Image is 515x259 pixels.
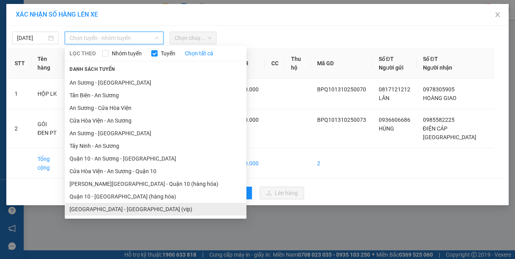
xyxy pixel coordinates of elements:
[379,64,404,71] span: Người gửi
[311,48,372,79] th: Mã GD
[65,102,246,114] li: An Sương - Cửa Hòa Viện
[2,57,48,62] span: In ngày:
[39,50,86,56] span: BPQ101310250073
[17,34,47,42] input: 13/10/2025
[185,49,213,58] a: Chọn tất cả
[241,86,259,93] span: 30.000
[65,178,246,190] li: [PERSON_NAME][GEOGRAPHIC_DATA] - Quận 10 (hàng hóa)
[65,165,246,178] li: Cửa Hòa Viện - An Sương - Quận 10
[2,51,86,56] span: [PERSON_NAME]:
[241,117,259,123] span: 30.000
[317,86,366,93] span: BPQ101310250070
[8,109,31,148] td: 2
[8,79,31,109] td: 1
[235,48,265,79] th: CR
[65,76,246,89] li: An Sương - [GEOGRAPHIC_DATA]
[311,148,372,179] td: 2
[109,49,145,58] span: Nhóm tuyến
[158,49,179,58] span: Tuyến
[260,187,304,199] button: uploadLên hàng
[494,11,501,18] span: close
[65,89,246,102] li: Tân Biên - An Sương
[31,148,64,179] td: Tổng cộng
[64,48,83,79] th: SL
[265,48,285,79] th: CC
[235,148,265,179] td: 60.000
[31,109,64,148] td: GÓI ĐEN PT
[70,32,159,44] span: Chọn tuyến - nhóm tuyến
[487,4,509,26] button: Close
[379,117,410,123] span: 0936606686
[62,35,97,40] span: Hotline: 19001152
[423,64,452,71] span: Người nhận
[65,190,246,203] li: Quận 10 - [GEOGRAPHIC_DATA] (hàng hóa)
[65,152,246,165] li: Quận 10 - An Sương - [GEOGRAPHIC_DATA]
[65,127,246,140] li: An Sương - [GEOGRAPHIC_DATA]
[65,66,120,73] span: Danh sách tuyến
[62,4,108,11] strong: ĐỒNG PHƯỚC
[175,32,211,44] span: Chọn chuyến
[62,13,106,23] span: Bến xe [GEOGRAPHIC_DATA]
[21,43,97,49] span: -----------------------------------------
[423,86,455,93] span: 0978305905
[154,36,159,40] span: down
[423,125,476,140] span: ĐIỆN CÁP [GEOGRAPHIC_DATA]
[31,48,64,79] th: Tên hàng
[17,57,48,62] span: 14:38:59 [DATE]
[70,49,96,58] span: LỌC THEO
[379,95,389,101] span: LÂN
[379,56,394,62] span: Số ĐT
[65,140,246,152] li: Tây Ninh - An Sương
[65,114,246,127] li: Cửa Hòa Viện - An Sương
[65,203,246,216] li: [GEOGRAPHIC_DATA] - [GEOGRAPHIC_DATA] (vip)
[16,11,98,18] span: XÁC NHẬN SỐ HÀNG LÊN XE
[423,95,457,101] span: HOÀNG GIAO
[379,86,410,93] span: 0817121212
[317,117,366,123] span: BPQ101310250073
[423,56,438,62] span: Số ĐT
[423,117,455,123] span: 0985582225
[379,125,394,132] span: HÙNG
[3,5,38,40] img: logo
[285,48,311,79] th: Thu hộ
[8,48,31,79] th: STT
[62,24,109,34] span: 01 Võ Văn Truyện, KP.1, Phường 2
[31,79,64,109] td: HỘP LK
